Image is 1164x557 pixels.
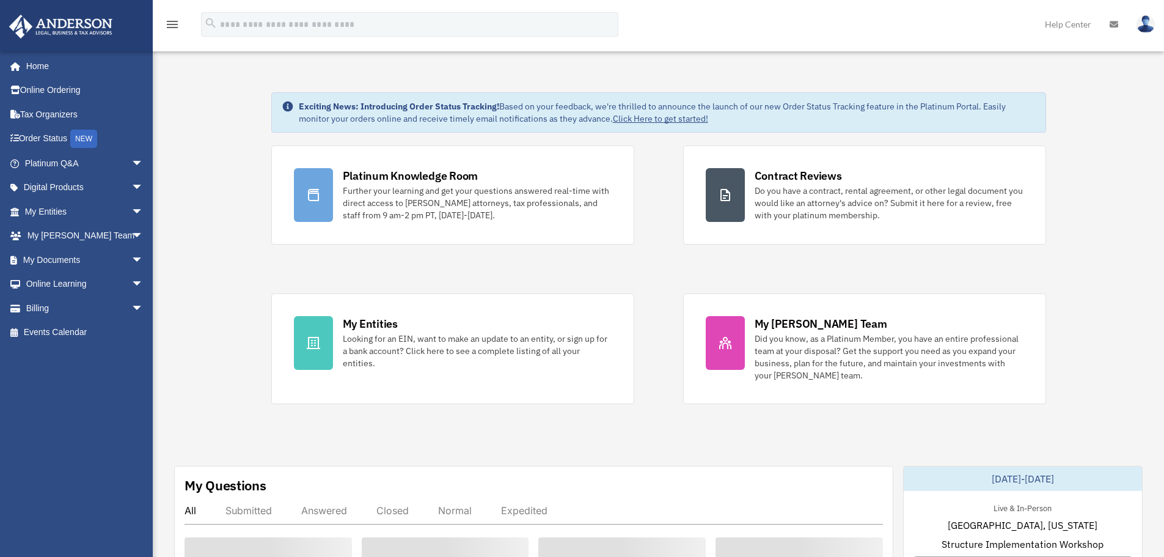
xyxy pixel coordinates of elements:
div: Submitted [225,504,272,517]
div: Looking for an EIN, want to make an update to an entity, or sign up for a bank account? Click her... [343,333,612,369]
a: Digital Productsarrow_drop_down [9,175,162,200]
span: [GEOGRAPHIC_DATA], [US_STATE] [948,518,1097,533]
div: Normal [438,504,472,517]
a: Events Calendar [9,320,162,345]
div: Closed [376,504,409,517]
div: Further your learning and get your questions answered real-time with direct access to [PERSON_NAM... [343,185,612,221]
div: Platinum Knowledge Room [343,168,478,183]
a: Online Learningarrow_drop_down [9,272,162,297]
a: Order StatusNEW [9,127,162,152]
a: Platinum Knowledge Room Further your learning and get your questions answered real-time with dire... [271,146,634,245]
div: [DATE]-[DATE] [904,467,1142,491]
span: arrow_drop_down [131,199,156,224]
div: My Entities [343,316,398,331]
a: menu [165,21,180,32]
div: Answered [301,504,347,517]
a: Click Here to get started! [613,113,708,124]
span: arrow_drop_down [131,248,156,273]
span: arrow_drop_down [131,151,156,176]
a: My [PERSON_NAME] Team Did you know, as a Platinum Member, you have an entire professional team at... [683,293,1046,404]
a: My Entitiesarrow_drop_down [9,199,162,224]
div: Based on your feedback, we're thrilled to announce the launch of our new Order Status Tracking fe... [299,100,1036,125]
span: Structure Implementation Workshop [942,537,1104,551]
a: My Documentsarrow_drop_down [9,248,162,272]
span: arrow_drop_down [131,175,156,201]
span: arrow_drop_down [131,272,156,297]
a: Platinum Q&Aarrow_drop_down [9,151,162,175]
a: My [PERSON_NAME] Teamarrow_drop_down [9,224,162,248]
div: Did you know, as a Platinum Member, you have an entire professional team at your disposal? Get th... [755,333,1023,382]
a: Billingarrow_drop_down [9,296,162,320]
div: Live & In-Person [984,501,1061,514]
div: Contract Reviews [755,168,842,183]
a: Home [9,54,156,78]
a: My Entities Looking for an EIN, want to make an update to an entity, or sign up for a bank accoun... [271,293,634,404]
div: Expedited [501,504,547,517]
div: NEW [70,130,97,148]
div: My Questions [185,476,266,495]
span: arrow_drop_down [131,224,156,249]
div: All [185,504,196,517]
img: User Pic [1137,15,1155,33]
a: Tax Organizers [9,102,162,127]
div: Do you have a contract, rental agreement, or other legal document you would like an attorney's ad... [755,185,1023,221]
i: menu [165,17,180,32]
a: Online Ordering [9,78,162,103]
span: arrow_drop_down [131,296,156,321]
img: Anderson Advisors Platinum Portal [5,15,116,39]
div: My [PERSON_NAME] Team [755,316,887,331]
a: Contract Reviews Do you have a contract, rental agreement, or other legal document you would like... [683,146,1046,245]
i: search [204,17,218,30]
strong: Exciting News: Introducing Order Status Tracking! [299,101,499,112]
